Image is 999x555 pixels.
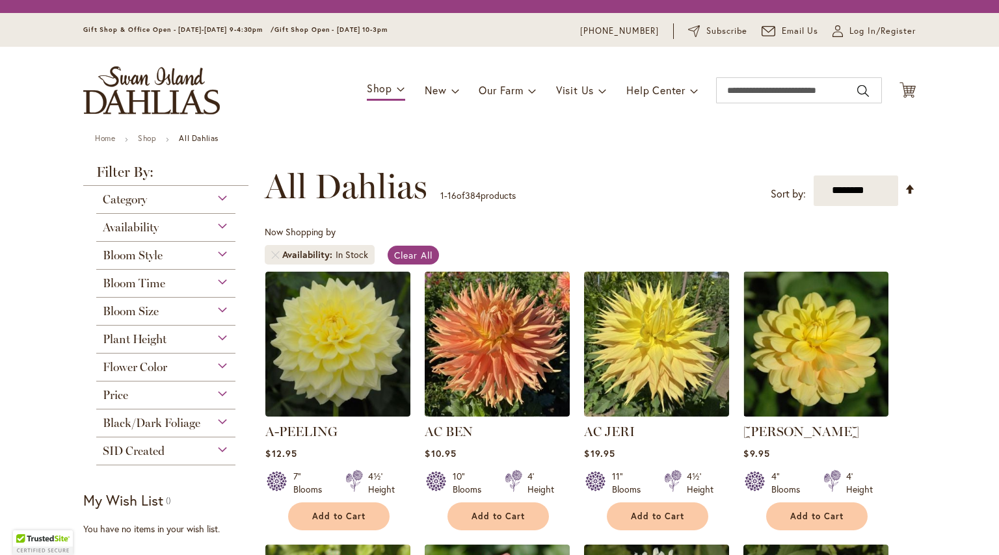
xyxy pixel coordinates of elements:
[103,248,163,263] span: Bloom Style
[425,407,570,419] a: AC BEN
[688,25,747,38] a: Subscribe
[367,81,392,95] span: Shop
[265,424,338,439] a: A-PEELING
[631,511,684,522] span: Add to Cart
[607,502,708,530] button: Add to Cart
[479,83,523,97] span: Our Farm
[527,470,554,496] div: 4' Height
[265,272,410,417] img: A-Peeling
[771,470,808,496] div: 4" Blooms
[556,83,594,97] span: Visit Us
[312,511,366,522] span: Add to Cart
[425,424,473,439] a: AC BEN
[103,388,128,402] span: Price
[10,509,46,545] iframe: Launch Accessibility Center
[771,182,806,206] label: Sort by:
[103,304,159,318] span: Bloom Size
[368,470,395,496] div: 4½' Height
[83,491,163,510] strong: My Wish List
[453,470,489,496] div: 10" Blooms
[288,502,390,530] button: Add to Cart
[265,447,297,459] span: $12.95
[743,447,769,459] span: $9.95
[584,272,729,417] img: AC Jeri
[103,332,166,346] span: Plant Height
[103,416,200,430] span: Black/Dark Foliage
[626,83,686,97] span: Help Center
[687,470,713,496] div: 4½' Height
[706,25,747,38] span: Subscribe
[743,424,859,439] a: [PERSON_NAME]
[425,447,456,459] span: $10.95
[83,165,248,186] strong: Filter By:
[103,276,165,290] span: Bloom Time
[846,470,873,496] div: 4' Height
[472,511,525,522] span: Add to Cart
[440,185,516,206] p: - of products
[849,25,916,38] span: Log In/Register
[103,192,147,207] span: Category
[282,248,336,261] span: Availability
[265,167,427,206] span: All Dahlias
[83,66,220,114] a: store logo
[584,407,729,419] a: AC Jeri
[832,25,916,38] a: Log In/Register
[293,470,330,496] div: 7" Blooms
[95,133,115,143] a: Home
[465,189,481,201] span: 384
[265,226,336,238] span: Now Shopping by
[336,248,368,261] div: In Stock
[103,220,159,235] span: Availability
[103,360,167,374] span: Flower Color
[766,502,868,530] button: Add to Cart
[743,407,888,419] a: AHOY MATEY
[790,511,844,522] span: Add to Cart
[447,189,457,201] span: 16
[580,25,659,38] a: [PHONE_NUMBER]
[425,272,570,417] img: AC BEN
[83,25,274,34] span: Gift Shop & Office Open - [DATE]-[DATE] 9-4:30pm /
[179,133,219,143] strong: All Dahlias
[388,246,439,265] a: Clear All
[762,25,819,38] a: Email Us
[584,447,615,459] span: $19.95
[83,523,257,536] div: You have no items in your wish list.
[782,25,819,38] span: Email Us
[743,272,888,417] img: AHOY MATEY
[265,407,410,419] a: A-Peeling
[271,251,279,259] a: Remove Availability In Stock
[857,81,869,101] button: Search
[138,133,156,143] a: Shop
[440,189,444,201] span: 1
[394,249,433,261] span: Clear All
[447,502,549,530] button: Add to Cart
[425,83,446,97] span: New
[584,424,635,439] a: AC JERI
[103,444,165,458] span: SID Created
[612,470,648,496] div: 11" Blooms
[274,25,388,34] span: Gift Shop Open - [DATE] 10-3pm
